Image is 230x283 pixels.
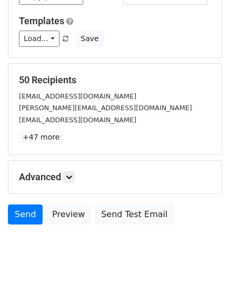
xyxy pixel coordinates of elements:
[8,204,43,225] a: Send
[19,104,192,112] small: [PERSON_NAME][EMAIL_ADDRESS][DOMAIN_NAME]
[177,232,230,283] iframe: Chat Widget
[19,131,63,144] a: +47 more
[19,171,211,183] h5: Advanced
[19,74,211,86] h5: 50 Recipients
[19,31,59,47] a: Load...
[19,15,64,26] a: Templates
[19,116,136,124] small: [EMAIL_ADDRESS][DOMAIN_NAME]
[45,204,92,225] a: Preview
[76,31,103,47] button: Save
[19,92,136,100] small: [EMAIL_ADDRESS][DOMAIN_NAME]
[94,204,174,225] a: Send Test Email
